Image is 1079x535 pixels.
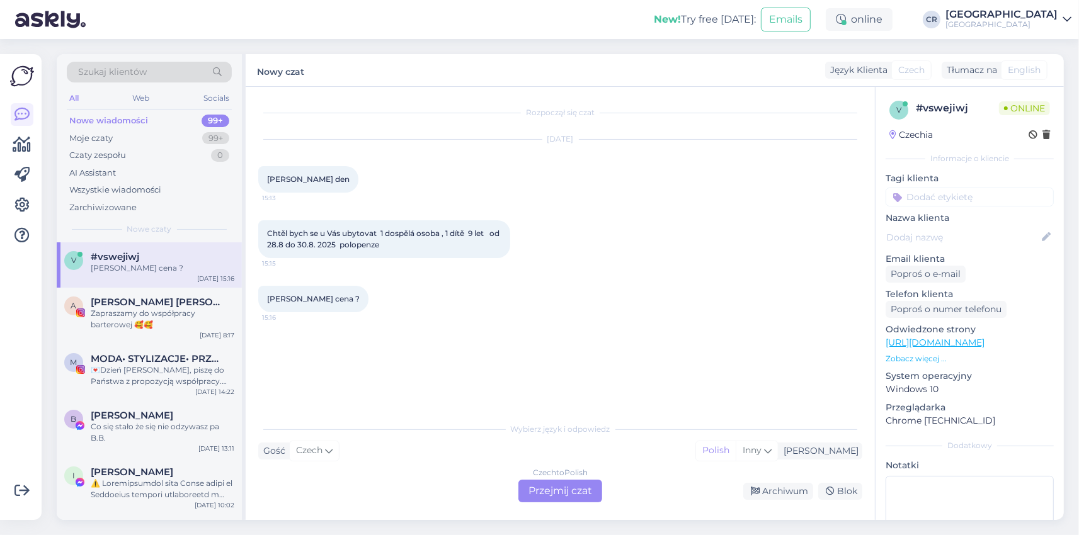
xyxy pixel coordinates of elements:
span: MODA• STYLIZACJE• PRZEGLĄDY KOLEKCJI [91,353,222,364]
img: Askly Logo [10,64,34,88]
input: Dodać etykietę [886,188,1054,206]
input: Dodaj nazwę [886,230,1039,244]
div: [DATE] 14:22 [195,387,234,397]
div: [GEOGRAPHIC_DATA] [945,9,1058,20]
div: [DATE] 10:02 [195,500,234,510]
p: Nazwa klienta [886,211,1054,225]
span: v [71,256,76,265]
span: Igor Jafar [91,466,173,478]
span: B [71,414,77,424]
a: [GEOGRAPHIC_DATA][GEOGRAPHIC_DATA] [945,9,1071,30]
div: Wybierz język i odpowiedz [258,424,862,435]
div: [PERSON_NAME] cena ? [91,262,234,274]
div: AI Assistant [69,167,116,179]
div: Rozpoczął się czat [258,107,862,118]
p: Tagi klienta [886,172,1054,185]
div: [PERSON_NAME] [779,444,859,458]
div: 99+ [202,115,229,127]
p: Email klienta [886,252,1054,266]
div: [DATE] 13:11 [198,444,234,453]
p: Odwiedzone strony [886,323,1054,336]
div: # vswejiwj [916,101,999,116]
span: Szukaj klientów [78,65,147,79]
span: Chtěl bych se u Vás ubytovat 1 dospělá osoba , 1 dítě 9 let od 28.8 do 30.8. 2025 polopenze [267,228,503,249]
div: 99+ [202,132,229,145]
div: Socials [201,90,232,106]
div: CR [923,11,940,28]
p: Chrome [TECHNICAL_ID] [886,414,1054,427]
div: Moje czaty [69,132,113,145]
p: System operacyjny [886,369,1054,383]
span: Inny [743,444,762,456]
div: Co się stało że się nie odzywasz pa B.B. [91,421,234,444]
div: online [826,8,893,31]
div: Zapraszamy do współpracy barterowej 🥰🥰 [91,308,234,330]
span: #vswejiwj [91,251,139,262]
span: 15:16 [262,313,309,322]
div: Archiwum [743,483,813,500]
div: Język Klienta [825,64,888,77]
div: All [67,90,81,106]
span: 15:13 [262,193,309,203]
span: A [71,301,77,310]
p: Przeglądarka [886,401,1054,414]
a: [URL][DOMAIN_NAME] [886,337,985,348]
div: Poproś o numer telefonu [886,301,1007,318]
div: Czechia [889,128,933,142]
div: [DATE] [258,133,862,145]
div: Blok [818,483,862,500]
span: Czech [898,64,925,77]
div: [GEOGRAPHIC_DATA] [945,20,1058,30]
p: Zobacz więcej ... [886,353,1054,364]
div: Zarchiwizowane [69,201,137,214]
div: [DATE] 8:17 [200,330,234,340]
span: Online [999,101,1050,115]
div: Tłumacz na [942,64,997,77]
span: 15:15 [262,259,309,268]
div: Czech to Polish [533,467,588,478]
span: [PERSON_NAME] cena ? [267,294,360,303]
div: Informacje o kliencie [886,153,1054,164]
div: Web [130,90,152,106]
div: Wszystkie wiadomości [69,184,161,196]
div: Polish [696,441,736,460]
div: 💌Dzień [PERSON_NAME], piszę do Państwa z propozycją współpracy. Chętnie odwiedziłabym Państwa hot... [91,364,234,387]
span: Anna Żukowska Ewa Adamczewska BLIŹNIACZKI • Bóg • rodzina • dom [91,296,222,308]
button: Emails [761,8,811,31]
span: I [72,471,75,480]
span: Czech [296,444,323,458]
b: New! [654,13,681,25]
label: Nowy czat [257,62,304,79]
div: Nowe wiadomości [69,115,148,127]
p: Windows 10 [886,383,1054,396]
span: Bożena Bolewicz [91,410,173,421]
div: Poproś o e-mail [886,266,966,283]
span: M [71,358,77,367]
p: Telefon klienta [886,288,1054,301]
div: ⚠️ Loremipsumdol sita Conse adipi el Seddoeius tempori utlaboreetd m aliqua enimadmini veniamqún... [91,478,234,500]
div: Dodatkowy [886,440,1054,451]
div: Try free [DATE]: [654,12,756,27]
div: Czaty zespołu [69,149,126,162]
span: English [1008,64,1041,77]
p: Notatki [886,459,1054,472]
span: [PERSON_NAME] den [267,174,350,184]
span: Nowe czaty [127,223,172,235]
div: Przejmij czat [518,480,602,502]
span: v [896,105,901,115]
div: 0 [211,149,229,162]
div: [DATE] 15:16 [197,274,234,283]
div: Gość [258,444,285,458]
